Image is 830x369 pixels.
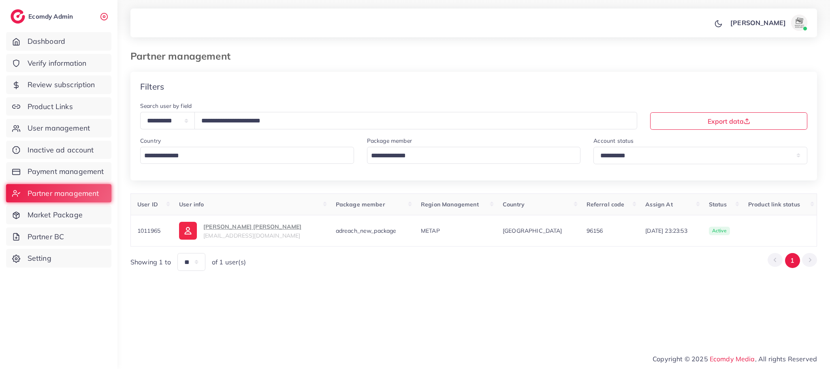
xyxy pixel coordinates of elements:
[367,137,412,145] label: Package member
[710,355,755,363] a: Ecomdy Media
[768,253,817,268] ul: Pagination
[503,201,525,208] span: Country
[140,147,354,164] div: Search for option
[203,222,301,232] p: [PERSON_NAME] [PERSON_NAME]
[709,227,730,236] span: active
[130,257,171,267] span: Showing 1 to
[503,227,574,235] span: [GEOGRAPHIC_DATA]
[791,15,807,31] img: avatar
[11,9,25,24] img: logo
[748,201,800,208] span: Product link status
[28,232,64,242] span: Partner BC
[6,97,111,116] a: Product Links
[650,112,807,130] button: Export data
[140,137,161,145] label: Country
[6,54,111,73] a: Verify information
[137,201,158,208] span: User ID
[28,101,73,112] span: Product Links
[336,227,397,234] span: adreach_new_package
[6,141,111,159] a: Inactive ad account
[6,184,111,203] a: Partner management
[653,354,817,364] span: Copyright © 2025
[28,145,94,155] span: Inactive ad account
[726,15,811,31] a: [PERSON_NAME]avatar
[28,253,51,264] span: Setting
[179,222,322,240] a: [PERSON_NAME] [PERSON_NAME][EMAIL_ADDRESS][DOMAIN_NAME]
[28,79,95,90] span: Review subscription
[179,201,204,208] span: User info
[6,249,111,268] a: Setting
[593,137,634,145] label: Account status
[6,206,111,224] a: Market Package
[11,9,75,24] a: logoEcomdy Admin
[28,13,75,20] h2: Ecomdy Admin
[336,201,385,208] span: Package member
[203,232,300,239] span: [EMAIL_ADDRESS][DOMAIN_NAME]
[28,58,87,69] span: Verify information
[130,50,237,62] h3: Partner management
[140,102,192,110] label: Search user by field
[367,147,581,164] div: Search for option
[645,227,696,235] span: [DATE] 23:23:53
[755,354,817,364] span: , All rights Reserved
[141,150,344,162] input: Search for option
[421,201,479,208] span: Region Management
[709,201,727,208] span: Status
[212,257,246,267] span: of 1 user(s)
[28,166,104,177] span: Payment management
[28,188,99,199] span: Partner management
[6,162,111,181] a: Payment management
[6,119,111,137] a: User management
[708,118,750,124] span: Export data
[421,227,440,234] span: METAP
[587,227,603,234] span: 96156
[6,227,111,246] a: Partner BC
[137,227,160,234] span: 1011965
[587,201,625,208] span: Referral code
[179,222,197,240] img: ic-user-info.36bf1079.svg
[28,210,83,220] span: Market Package
[645,201,672,208] span: Assign At
[730,18,786,28] p: [PERSON_NAME]
[140,82,164,92] h4: Filters
[6,75,111,94] a: Review subscription
[28,36,65,47] span: Dashboard
[785,253,800,268] button: Go to page 1
[6,32,111,51] a: Dashboard
[368,150,570,162] input: Search for option
[28,123,90,133] span: User management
